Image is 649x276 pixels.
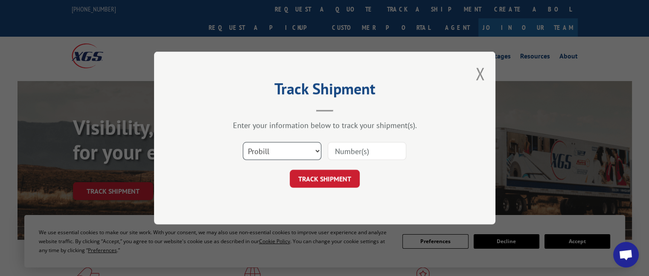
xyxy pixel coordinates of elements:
[197,83,453,99] h2: Track Shipment
[328,142,406,160] input: Number(s)
[613,242,639,267] a: Open chat
[290,170,360,188] button: TRACK SHIPMENT
[475,62,485,85] button: Close modal
[197,120,453,130] div: Enter your information below to track your shipment(s).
